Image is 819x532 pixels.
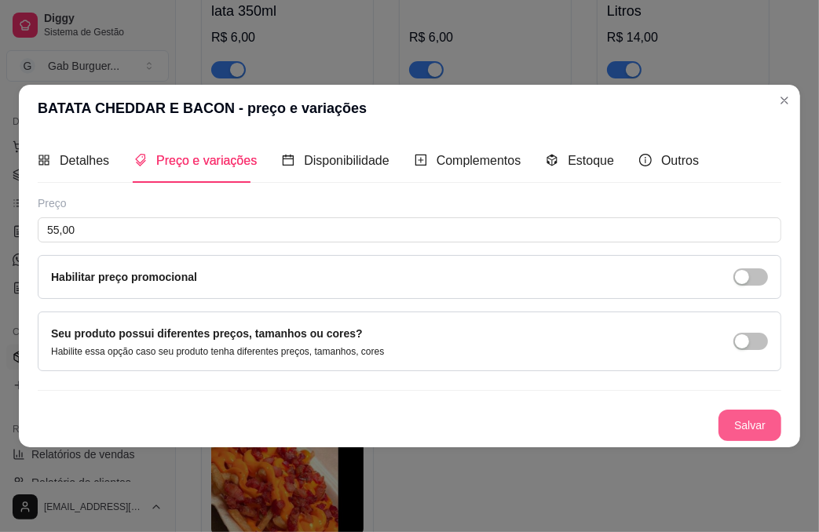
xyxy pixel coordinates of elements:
[38,217,781,242] input: Ex.: R$12,99
[718,410,781,441] button: Salvar
[38,195,781,211] div: Preço
[51,327,363,340] label: Seu produto possui diferentes preços, tamanhos ou cores?
[38,154,50,166] span: appstore
[568,154,614,167] span: Estoque
[661,154,699,167] span: Outros
[282,154,294,166] span: calendar
[304,154,389,167] span: Disponibilidade
[60,154,109,167] span: Detalhes
[134,154,147,166] span: tags
[19,85,800,132] header: BATATA CHEDDAR E BACON - preço e variações
[546,154,558,166] span: code-sandbox
[156,154,257,167] span: Preço e variações
[639,154,652,166] span: info-circle
[51,345,384,358] p: Habilite essa opção caso seu produto tenha diferentes preços, tamanhos, cores
[437,154,521,167] span: Complementos
[51,271,197,283] label: Habilitar preço promocional
[772,88,797,113] button: Close
[415,154,427,166] span: plus-square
